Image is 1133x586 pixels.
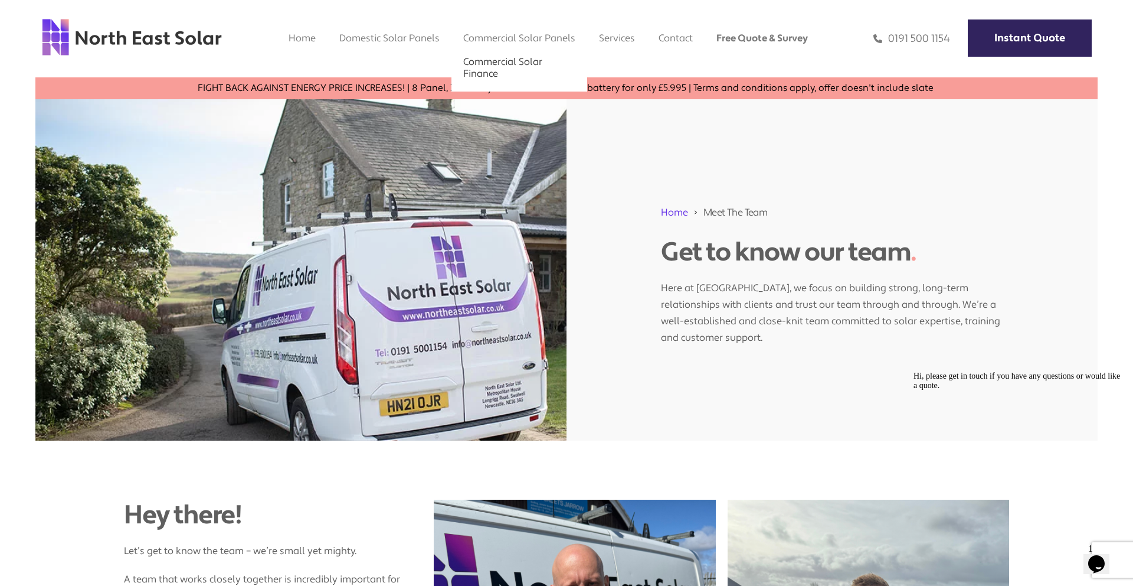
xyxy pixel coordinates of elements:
[716,32,808,44] a: Free Quote & Survey
[873,32,882,45] img: phone icon
[659,32,693,44] a: Contact
[873,32,950,45] a: 0191 500 1154
[911,236,916,269] span: .
[1083,539,1121,574] iframe: chat widget
[124,500,434,531] div: Hey there!
[661,206,688,219] a: Home
[661,268,1003,346] p: Here at [GEOGRAPHIC_DATA], we focus on building strong, long-term relationships with clients and ...
[661,237,1003,268] h1: Get to know our team
[339,32,440,44] a: Domestic Solar Panels
[41,18,222,57] img: north east solar logo
[599,32,635,44] a: Services
[5,5,217,24] div: Hi, please get in touch if you have any questions or would like a quote.
[693,206,699,219] img: 211688_forward_arrow_icon.svg
[5,5,211,23] span: Hi, please get in touch if you have any questions or would like a quote.
[463,32,575,44] a: Commercial Solar Panels
[35,99,566,441] img: NE SOLAR VAN
[703,206,767,219] span: Meet The Team
[968,19,1092,57] a: Instant Quote
[124,531,434,559] p: Let’s get to know the team – we’re small yet mighty.
[463,56,542,80] a: Commercial Solar Finance
[289,32,316,44] a: Home
[909,367,1121,533] iframe: chat widget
